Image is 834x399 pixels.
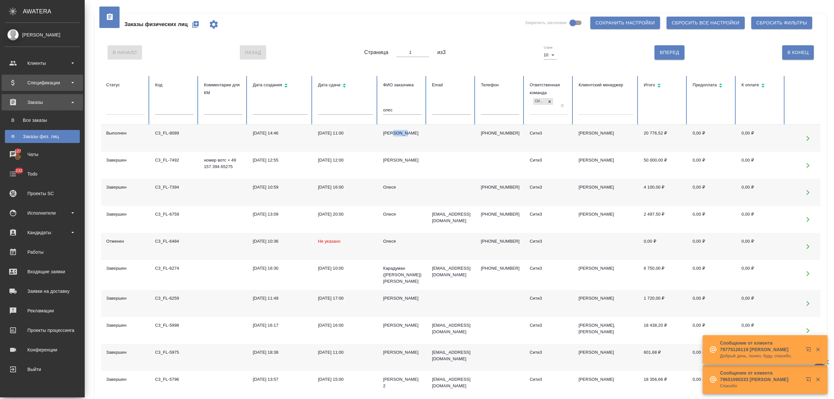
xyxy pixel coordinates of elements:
span: Сбросить все настройки [672,19,740,27]
button: Открыть [801,240,814,253]
div: [DATE] 16:00 [318,184,373,191]
div: Клиенты [5,58,80,68]
div: Завершен [106,157,145,164]
div: Сити3 [530,184,568,191]
a: Заявки на доставку [2,283,83,299]
div: C3_FL-6274 [155,265,194,272]
td: 0,00 ₽ [687,179,736,206]
span: 232 [12,167,26,174]
div: Комментарии для КМ [204,81,242,97]
div: Все заказы [8,117,77,123]
p: Сообщение от клиента 79651090333 [PERSON_NAME] [720,370,801,383]
div: [DATE] 11:00 [318,349,373,356]
td: [PERSON_NAME] [573,206,639,233]
span: 127 [11,148,25,154]
p: [EMAIL_ADDRESS][DOMAIN_NAME] [432,349,470,362]
button: В Конец [782,45,814,60]
div: Сортировка [318,81,373,91]
div: Ответственная команда [530,81,568,97]
td: 0,00 ₽ [687,290,736,317]
td: 0,00 ₽ [736,317,785,344]
div: Проекты SC [5,189,80,198]
div: Завершен [106,265,145,272]
button: Открыть [801,267,814,280]
div: [PERSON_NAME] [383,157,422,164]
button: Открыть [801,132,814,145]
p: [EMAIL_ADDRESS][DOMAIN_NAME] [432,265,470,278]
div: ФИО заказчика [383,81,422,89]
div: C3_FL-7394 [155,184,194,191]
td: 1 720,00 ₽ [639,290,687,317]
div: Исполнители [5,208,80,218]
div: [PERSON_NAME] [383,349,422,356]
td: [PERSON_NAME] [573,344,639,371]
div: Отменен [106,238,145,245]
div: [DATE] 10:59 [253,184,308,191]
div: [DATE] 16:17 [253,322,308,329]
div: Сити3 [530,211,568,218]
div: [DATE] 15:00 [318,376,373,383]
p: [PHONE_NUMBER] [481,130,519,136]
div: [DATE] 10:00 [318,265,373,272]
div: Олеся [383,184,422,191]
td: 0,00 ₽ [736,152,785,179]
button: Закрыть [811,347,825,352]
td: [PERSON_NAME] [573,179,639,206]
td: 18 438,20 ₽ [639,317,687,344]
div: Сити3 [530,130,568,136]
div: [DATE] 18:38 [253,349,308,356]
div: Сити3 [530,376,568,383]
td: 20 776,52 ₽ [639,125,687,152]
div: C3_FL-5975 [155,349,194,356]
div: 10 [544,50,557,60]
span: Сбросить фильтры [756,19,807,27]
div: [PERSON_NAME] [5,31,80,38]
td: 0,00 ₽ [639,233,687,260]
p: номер вотс + 49 157 394 65275 [204,157,242,170]
div: Сортировка [693,81,731,91]
button: Удалить [815,186,828,199]
div: Сити3 [530,265,568,272]
div: Заявки на доставку [5,286,80,296]
td: 0,00 ₽ [687,371,736,398]
td: 0,00 ₽ [736,260,785,290]
div: C3_FL-5796 [155,376,194,383]
div: [DATE] 12:55 [253,157,308,164]
p: [PHONE_NUMBER] [481,265,519,272]
a: Проекты процессинга [2,322,83,338]
td: 6 750,00 ₽ [639,260,687,290]
div: Карадуман ([PERSON_NAME]) [PERSON_NAME] [383,265,422,285]
div: Сити3 [530,322,568,329]
td: 0,00 ₽ [687,344,736,371]
div: [PERSON_NAME] [383,322,422,329]
button: Удалить [815,159,828,172]
a: Проекты SC [2,185,83,202]
div: C3_FL-8089 [155,130,194,136]
td: 601,68 ₽ [639,344,687,371]
p: [EMAIL_ADDRESS][DOMAIN_NAME] [432,376,470,389]
td: 0,00 ₽ [687,260,736,290]
span: В Конец [787,49,809,57]
span: Сохранить настройки [596,19,655,27]
button: Открыть в новой вкладке [802,373,817,389]
div: Сити3 [530,238,568,245]
td: 0,00 ₽ [687,152,736,179]
button: Открыть [801,159,814,172]
div: Клиентский менеджер [579,81,633,89]
button: Сохранить настройки [590,17,660,29]
td: [PERSON_NAME], [PERSON_NAME] [573,317,639,344]
span: из 3 [437,49,446,56]
button: Открыть в новой вкладке [802,343,817,359]
div: Сити3 [530,349,568,356]
div: [DATE] 13:09 [253,211,308,218]
a: ФЗаказы физ. лиц [5,130,80,143]
p: [PHONE_NUMBER] [481,211,519,218]
div: C3_FL-5998 [155,322,194,329]
p: [EMAIL_ADDRESS][DOMAIN_NAME] [432,322,470,335]
a: Работы [2,244,83,260]
div: [DATE] 11:00 [318,130,373,136]
button: Удалить [815,132,828,145]
span: Вперед [660,49,679,57]
span: Заказы физических лиц [124,21,188,28]
td: 0,00 ₽ [687,317,736,344]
